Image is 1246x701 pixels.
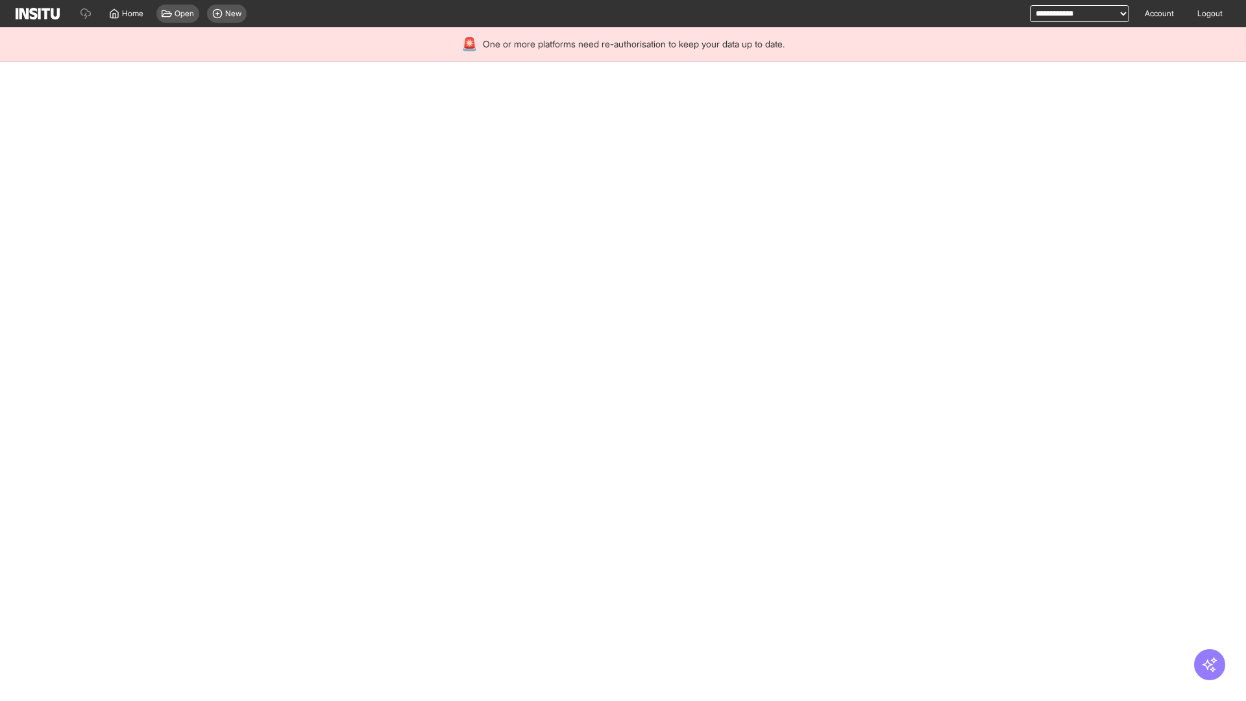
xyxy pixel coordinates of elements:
[16,8,60,19] img: Logo
[461,35,478,53] div: 🚨
[175,8,194,19] span: Open
[483,38,785,51] span: One or more platforms need re-authorisation to keep your data up to date.
[122,8,143,19] span: Home
[225,8,241,19] span: New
